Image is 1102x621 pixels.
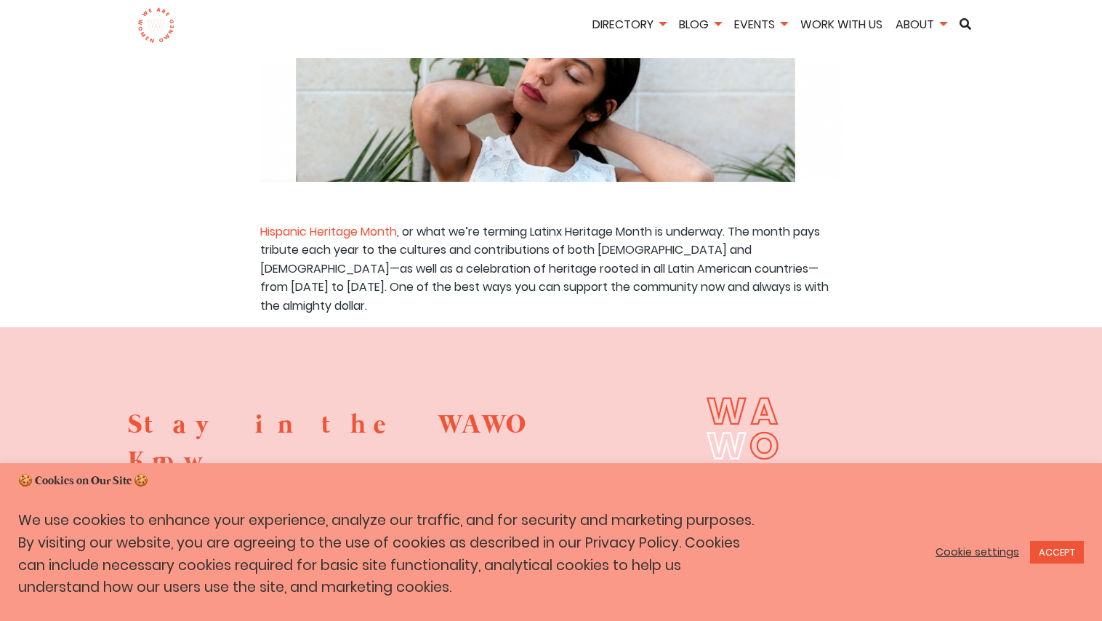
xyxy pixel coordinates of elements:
[260,223,397,240] a: Hispanic Heritage Month
[674,15,726,36] li: Blog
[674,16,726,33] a: Blog
[890,16,952,33] a: About
[260,223,842,316] p: , or what we’re terming Latinx Heritage Month is underway. The month pays tribute each year to th...
[954,18,976,30] a: Search
[936,545,1019,558] a: Cookie settings
[587,15,671,36] li: Directory
[137,7,174,44] img: logo
[18,510,764,599] p: We use cookies to enhance your experience, analyze our traffic, and for security and marketing pu...
[729,15,792,36] li: Events
[587,16,671,33] a: Directory
[128,407,542,481] h3: Stay in the WAWO Know
[18,473,1084,489] h5: 🍪 Cookies on Our Site 🍪
[729,16,792,33] a: Events
[890,15,952,36] li: About
[1030,541,1084,564] a: ACCEPT
[795,16,888,33] a: Work With Us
